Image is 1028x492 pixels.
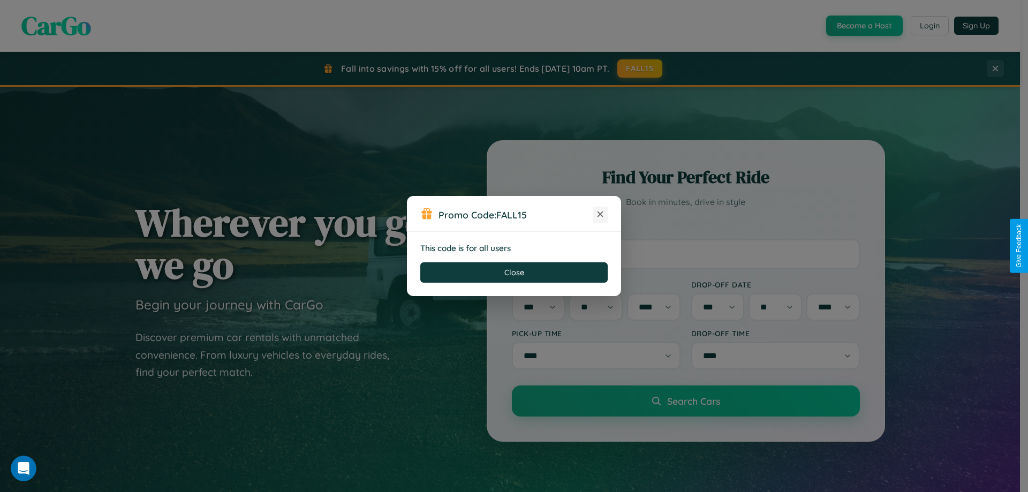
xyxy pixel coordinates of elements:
strong: This code is for all users [420,243,511,253]
b: FALL15 [496,209,527,221]
div: Give Feedback [1015,224,1023,268]
h3: Promo Code: [439,209,593,221]
iframe: Intercom live chat [11,456,36,481]
button: Close [420,262,608,283]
